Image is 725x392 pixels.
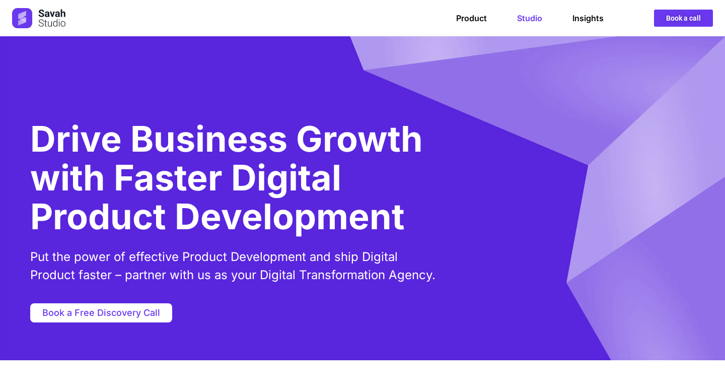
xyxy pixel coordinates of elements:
h1: Drive Business Growth with Faster Digital Product Development [30,119,482,236]
span: Book a Free Discovery Call [42,308,160,317]
nav: Menu [456,13,604,23]
a: Product [456,13,487,23]
span: Book a call [666,15,701,22]
p: Put the power of effective Product Development and ship Digital Product faster – partner with us ... [30,248,436,284]
a: Insights [572,13,604,23]
a: Studio [517,13,542,23]
a: Book a Free Discovery Call [30,303,172,322]
a: Book a call [654,10,713,27]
